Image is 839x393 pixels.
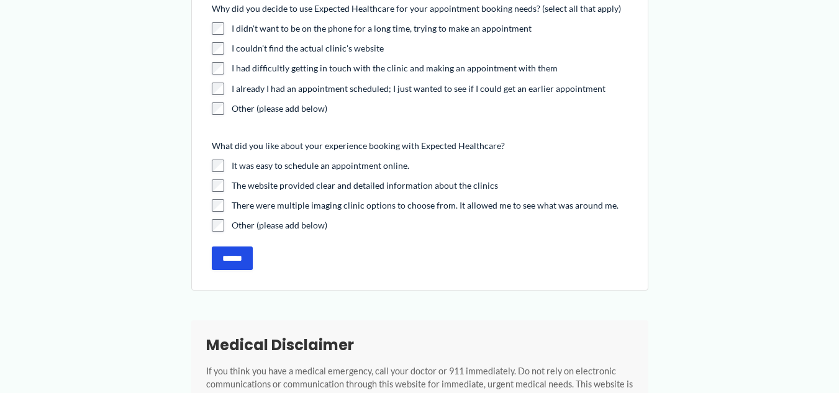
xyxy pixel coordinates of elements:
label: Other (please add below) [232,219,628,232]
label: I didn't want to be on the phone for a long time, trying to make an appointment [232,22,628,35]
label: I couldn't find the actual clinic's website [232,42,628,55]
legend: Why did you decide to use Expected Healthcare for your appointment booking needs? (select all tha... [212,2,621,15]
legend: What did you like about your experience booking with Expected Healthcare? [212,140,505,152]
label: I had difficultly getting in touch with the clinic and making an appointment with them [232,62,628,75]
label: The website provided clear and detailed information about the clinics [232,179,628,192]
h2: Medical Disclaimer [206,335,633,355]
label: I already I had an appointment scheduled; I just wanted to see if I could get an earlier appointment [232,83,628,95]
label: It was easy to schedule an appointment online. [232,160,628,172]
label: Other (please add below) [232,102,628,115]
label: There were multiple imaging clinic options to choose from. It allowed me to see what was around me. [232,199,628,212]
